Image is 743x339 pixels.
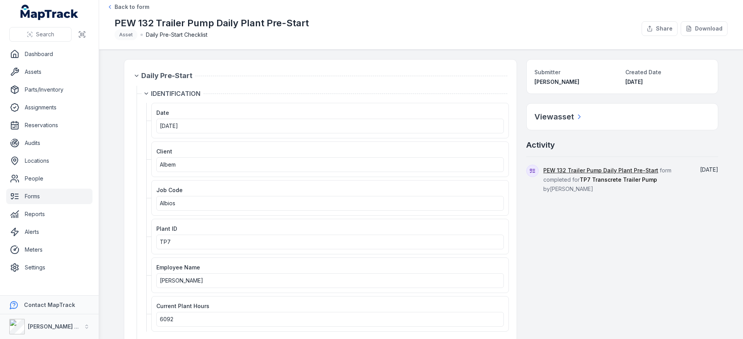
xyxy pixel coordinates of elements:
span: Current Plant Hours [156,303,209,309]
a: Viewasset [534,111,583,122]
a: Reports [6,206,92,222]
span: Albem [160,161,176,168]
span: Job Code [156,187,183,193]
div: Asset [115,29,137,40]
strong: [PERSON_NAME] Group [28,323,91,330]
span: Client [156,148,172,155]
span: Daily Pre-Start Checklist [146,31,207,39]
a: Settings [6,260,92,275]
a: MapTrack [21,5,79,20]
button: Share [642,21,678,36]
span: [PERSON_NAME] [160,277,203,284]
time: 10/7/2025, 7:56:08 AM [700,166,718,173]
a: Locations [6,153,92,169]
a: Audits [6,135,92,151]
button: Search [9,27,72,42]
a: Meters [6,242,92,257]
h2: Activity [526,140,555,150]
span: IDENTIFICATION [151,89,200,98]
span: form completed for by [PERSON_NAME] [543,167,671,192]
span: 6092 [160,316,173,322]
span: Back to form [115,3,149,11]
span: [DATE] [700,166,718,173]
span: [PERSON_NAME] [534,78,579,85]
strong: Contact MapTrack [24,302,75,308]
a: Assets [6,64,92,80]
h2: View asset [534,111,574,122]
a: Forms [6,189,92,204]
span: Plant ID [156,225,177,232]
span: Daily Pre-Start [141,70,192,81]
span: Date [156,109,169,116]
time: 10/7/2025, 1:00:00 AM [160,123,178,129]
a: PEW 132 Trailer Pump Daily Plant Pre-Start [543,167,658,174]
span: Search [36,31,54,38]
a: Dashboard [6,46,92,62]
span: TP7 Transcrete Trailer Pump [580,176,657,183]
a: Assignments [6,100,92,115]
span: Created Date [625,69,661,75]
button: Download [681,21,728,36]
span: TP7 [160,238,171,245]
a: People [6,171,92,186]
a: Back to form [107,3,149,11]
span: [DATE] [625,78,643,85]
a: Parts/Inventory [6,82,92,97]
time: 10/7/2025, 7:56:08 AM [625,78,643,85]
span: Submitter [534,69,560,75]
span: [DATE] [160,123,178,129]
a: Reservations [6,118,92,133]
span: Albios [160,200,175,206]
a: Alerts [6,224,92,240]
span: Employee Name [156,264,200,271]
h1: PEW 132 Trailer Pump Daily Plant Pre-Start [115,17,309,29]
